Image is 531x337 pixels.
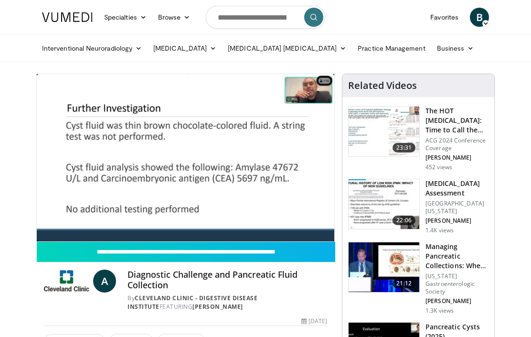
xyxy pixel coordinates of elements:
div: By FEATURING [127,294,327,311]
p: [GEOGRAPHIC_DATA][US_STATE] [425,200,489,215]
img: ba13bec6-ff14-477f-b364-fd3f3631e9dc.150x105_q85_crop-smart_upscale.jpg [349,242,419,292]
a: Specialties [98,8,152,27]
h3: [MEDICAL_DATA] Assessment [425,179,489,198]
h4: Diagnostic Challenge and Pancreatic Fluid Collection [127,270,327,290]
div: [DATE] [301,317,327,326]
span: 22:06 [393,216,415,225]
img: VuMedi Logo [42,12,93,22]
a: Business [431,39,480,58]
h3: The HOT [MEDICAL_DATA]: Time to Call the [MEDICAL_DATA] [425,106,489,135]
a: [MEDICAL_DATA] [148,39,222,58]
img: ba50df68-c1e0-47c3-8b2c-701c38947694.150x105_q85_crop-smart_upscale.jpg [349,107,419,156]
a: 22:06 [MEDICAL_DATA] Assessment [GEOGRAPHIC_DATA][US_STATE] [PERSON_NAME] 1.4K views [348,179,489,234]
input: Search topics, interventions [206,6,325,29]
p: 452 views [425,163,452,171]
img: Cleveland Clinic - Digestive Disease Institute [44,270,89,293]
span: 23:31 [393,143,415,152]
p: [PERSON_NAME] [425,154,489,162]
span: 21:12 [393,279,415,288]
a: Cleveland Clinic - Digestive Disease Institute [127,294,257,311]
video-js: Video Player [37,74,334,241]
a: Interventional Neuroradiology [36,39,148,58]
p: 1.4K views [425,227,454,234]
a: Favorites [425,8,464,27]
a: A [93,270,116,293]
a: 21:12 Managing Pancreatic Collections: When & How to Pop the Bubble [US_STATE] Gastroenterologic ... [348,242,489,315]
p: [PERSON_NAME] [425,297,489,305]
a: Browse [152,8,196,27]
p: [PERSON_NAME] [425,217,489,225]
a: B [470,8,489,27]
p: 1.3K views [425,307,454,315]
a: [PERSON_NAME] [192,303,243,311]
a: 23:31 The HOT [MEDICAL_DATA]: Time to Call the [MEDICAL_DATA] ACG 2024 Conference Coverage [PERSO... [348,106,489,171]
img: f2de704e-e447-4d57-80c9-833d99ae96b1.150x105_q85_crop-smart_upscale.jpg [349,179,419,229]
a: Practice Management [352,39,431,58]
h4: Related Videos [348,80,417,91]
p: [US_STATE] Gastroenterologic Society [425,272,489,295]
p: ACG 2024 Conference Coverage [425,137,489,152]
a: [MEDICAL_DATA] [MEDICAL_DATA] [222,39,352,58]
h3: Managing Pancreatic Collections: When & How to Pop the Bubble [425,242,489,271]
